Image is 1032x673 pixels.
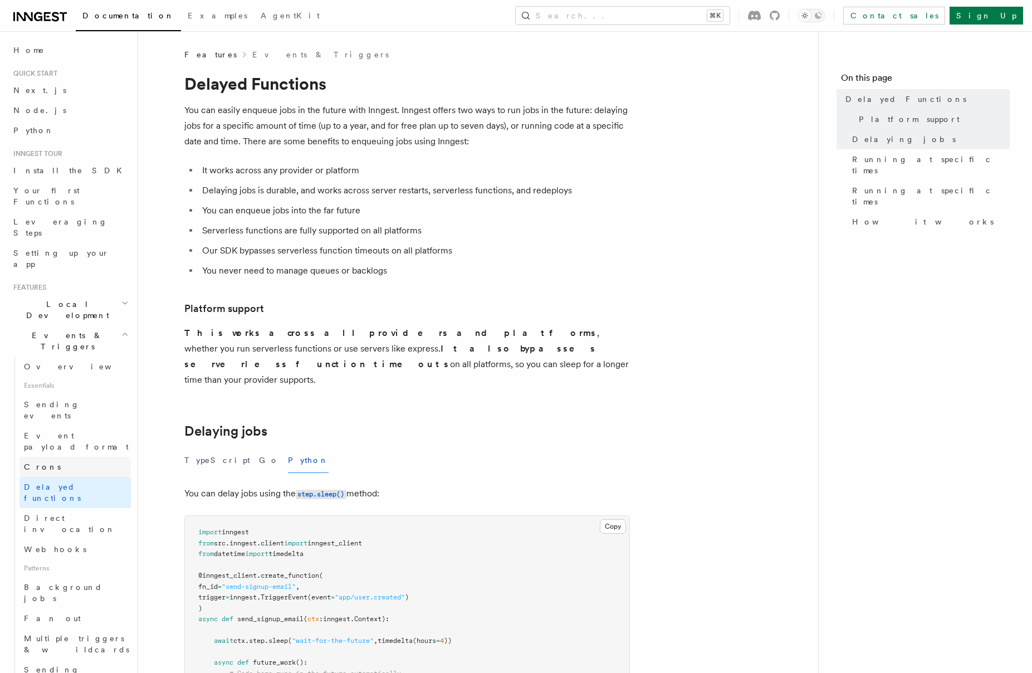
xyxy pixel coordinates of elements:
span: inngest [229,539,257,547]
span: . [265,637,268,645]
a: Contact sales [843,7,945,25]
button: TypeScript [184,448,250,473]
span: Your first Functions [13,186,80,206]
span: Running at specific times [852,154,1010,176]
span: . [257,572,261,579]
a: Multiple triggers & wildcards [19,628,131,660]
span: @inngest_client [198,572,257,579]
span: async [214,659,233,666]
span: Delaying jobs [852,134,956,145]
a: Delayed Functions [841,89,1010,109]
a: Background jobs [19,577,131,608]
a: Node.js [9,100,131,120]
span: ( [319,572,323,579]
span: inngest [222,528,249,536]
h1: Delayed Functions [184,74,630,94]
span: trigger [198,593,226,601]
span: from [198,550,214,558]
span: , [296,583,300,591]
a: Python [9,120,131,140]
a: Documentation [76,3,181,31]
a: step.sleep() [296,488,346,499]
span: def [222,615,233,623]
span: Overview [24,362,139,371]
span: sleep [268,637,288,645]
span: Inngest tour [9,149,62,158]
span: ctx [307,615,319,623]
span: await [214,637,233,645]
span: Home [13,45,45,56]
span: . [245,637,249,645]
span: = [226,593,229,601]
span: ) [405,593,409,601]
a: Platform support [184,301,264,316]
span: Delayed functions [24,482,81,503]
a: Setting up your app [9,243,131,274]
a: Overview [19,357,131,377]
a: Events & Triggers [252,49,389,60]
span: Running at specific times [852,185,1010,207]
li: You can enqueue jobs into the far future [199,203,630,218]
span: ( [304,615,307,623]
li: Our SDK bypasses serverless function timeouts on all platforms [199,243,630,259]
span: step [249,637,265,645]
a: Running at specific times [848,181,1010,212]
span: = [436,637,440,645]
span: AgentKit [261,11,320,20]
span: Features [9,283,46,292]
span: Install the SDK [13,166,129,175]
span: (hours [413,637,436,645]
span: from [198,539,214,547]
span: . [226,539,229,547]
strong: This works across all providers and platforms [184,328,597,338]
span: Next.js [13,86,66,95]
a: Install the SDK [9,160,131,181]
a: Next.js [9,80,131,100]
span: create_function [261,572,319,579]
a: Platform support [854,109,1010,129]
a: Direct invocation [19,508,131,539]
li: You never need to manage queues or backlogs [199,263,630,279]
span: import [245,550,268,558]
a: Fan out [19,608,131,628]
span: Events & Triggers [9,330,121,352]
span: "send-signup-email" [222,583,296,591]
span: Context): [354,615,389,623]
span: TriggerEvent [261,593,307,601]
span: Crons [24,462,61,471]
span: = [218,583,222,591]
span: Sending events [24,400,80,420]
a: Crons [19,457,131,477]
a: Sending events [19,394,131,426]
a: Delaying jobs [184,423,267,439]
span: Local Development [9,299,121,321]
span: 4 [440,637,444,645]
p: You can delay jobs using the method: [184,486,630,502]
a: Delaying jobs [848,129,1010,149]
span: async [198,615,218,623]
span: , [374,637,378,645]
button: Toggle dark mode [798,9,825,22]
span: Delayed Functions [845,94,966,105]
span: Fan out [24,614,81,623]
button: Copy [600,519,626,534]
a: Your first Functions [9,181,131,212]
span: Python [13,126,54,135]
span: (event [307,593,331,601]
p: You can easily enqueue jobs in the future with Inngest. Inngest offers two ways to run jobs in th... [184,103,630,149]
span: timedelta [378,637,413,645]
span: inngest_client [307,539,362,547]
span: Event payload format [24,431,129,451]
a: Running at specific times [848,149,1010,181]
span: Examples [188,11,247,20]
span: Multiple triggers & wildcards [24,634,129,654]
span: How it works [852,216,994,227]
a: Sign Up [950,7,1023,25]
li: Delaying jobs is durable, and works across server restarts, serverless functions, and redeploys [199,183,630,198]
span: fn_id [198,583,218,591]
a: Leveraging Steps [9,212,131,243]
span: Background jobs [24,583,102,603]
span: = [331,593,335,601]
a: Event payload format [19,426,131,457]
span: import [198,528,222,536]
